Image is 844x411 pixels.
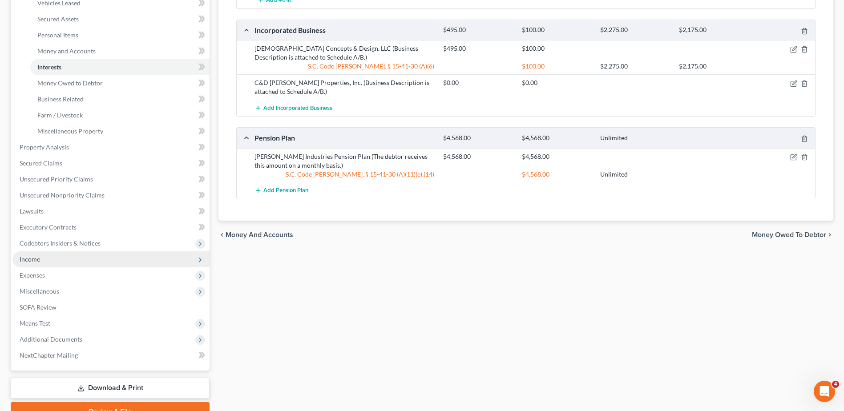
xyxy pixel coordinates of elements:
[517,44,596,53] div: $100.00
[37,79,103,87] span: Money Owed to Debtor
[30,43,210,59] a: Money and Accounts
[752,231,833,238] button: Money Owed to Debtor chevron_right
[250,170,439,179] div: S.C. Code [PERSON_NAME]. § 15-41-30 (A)(11)(e),(14)
[254,100,332,116] button: Add Incorporated Business
[517,62,596,71] div: $100.00
[826,231,833,238] i: chevron_right
[37,127,103,135] span: Miscellaneous Property
[30,59,210,75] a: Interests
[832,381,839,388] span: 4
[250,25,439,35] div: Incorporated Business
[517,152,596,161] div: $4,568.00
[250,133,439,142] div: Pension Plan
[20,335,82,343] span: Additional Documents
[20,159,62,167] span: Secured Claims
[439,78,517,87] div: $0.00
[30,107,210,123] a: Farm / Livestock
[674,26,753,34] div: $2,175.00
[20,303,57,311] span: SOFA Review
[20,207,44,215] span: Lawsuits
[20,223,77,231] span: Executory Contracts
[517,26,596,34] div: $100.00
[12,203,210,219] a: Lawsuits
[263,105,332,112] span: Add Incorporated Business
[517,134,596,142] div: $4,568.00
[20,319,50,327] span: Means Test
[37,63,61,71] span: Interests
[596,62,674,71] div: $2,275.00
[20,143,69,151] span: Property Analysis
[517,170,596,179] div: $4,568.00
[226,231,293,238] span: Money and Accounts
[218,231,293,238] button: chevron_left Money and Accounts
[439,44,517,53] div: $495.00
[254,182,308,199] button: Add Pension Plan
[752,231,826,238] span: Money Owed to Debtor
[596,134,674,142] div: Unlimited
[12,347,210,363] a: NextChapter Mailing
[37,111,83,119] span: Farm / Livestock
[250,78,439,96] div: C&D [PERSON_NAME] Properties, Inc. (Business Description is attached to Schedule A/B.)
[11,378,210,399] a: Download & Print
[20,175,93,183] span: Unsecured Priority Claims
[37,15,79,23] span: Secured Assets
[517,78,596,87] div: $0.00
[20,287,59,295] span: Miscellaneous
[250,152,439,170] div: [PERSON_NAME] Industries Pension Plan (The debtor receives this amount on a monthly basis.)
[12,299,210,315] a: SOFA Review
[250,62,439,71] div: S.C. Code [PERSON_NAME]. § 15-41-30 (A)(6)
[30,91,210,107] a: Business Related
[37,47,96,55] span: Money and Accounts
[20,191,105,199] span: Unsecured Nonpriority Claims
[814,381,835,402] iframe: Intercom live chat
[218,231,226,238] i: chevron_left
[20,255,40,263] span: Income
[596,170,674,179] div: Unlimited
[439,134,517,142] div: $4,568.00
[439,26,517,34] div: $495.00
[12,139,210,155] a: Property Analysis
[596,26,674,34] div: $2,275.00
[37,95,84,103] span: Business Related
[263,187,308,194] span: Add Pension Plan
[12,219,210,235] a: Executory Contracts
[30,75,210,91] a: Money Owed to Debtor
[12,187,210,203] a: Unsecured Nonpriority Claims
[30,123,210,139] a: Miscellaneous Property
[674,62,753,71] div: $2,175.00
[20,239,101,247] span: Codebtors Insiders & Notices
[20,271,45,279] span: Expenses
[12,155,210,171] a: Secured Claims
[12,171,210,187] a: Unsecured Priority Claims
[37,31,78,39] span: Personal Items
[250,44,439,62] div: [DEMOGRAPHIC_DATA] Concepts & Design, LLC (Business Description is attached to Schedule A/B.)
[439,152,517,161] div: $4,568.00
[20,351,78,359] span: NextChapter Mailing
[30,11,210,27] a: Secured Assets
[30,27,210,43] a: Personal Items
